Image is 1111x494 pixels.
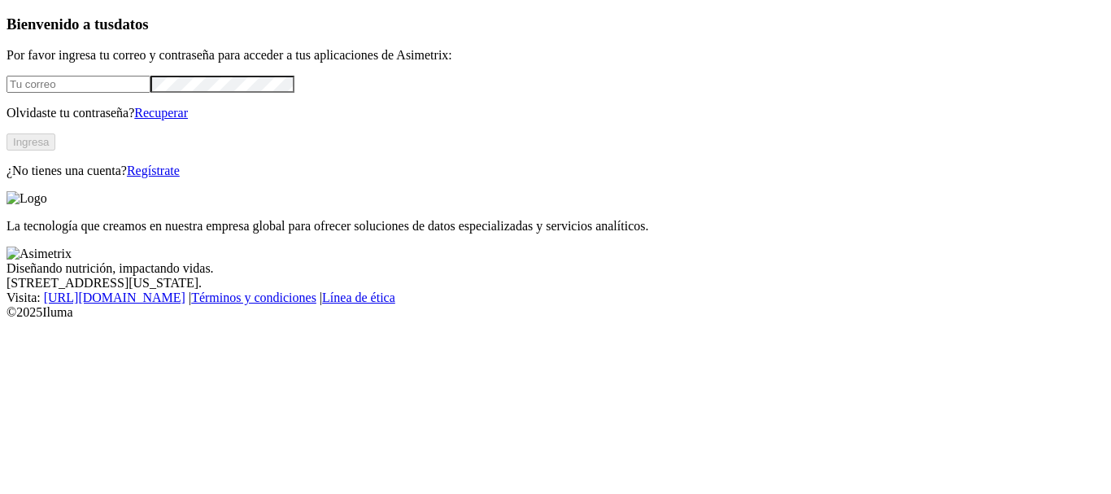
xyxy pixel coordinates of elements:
a: [URL][DOMAIN_NAME] [44,291,185,304]
a: Términos y condiciones [191,291,316,304]
div: © 2025 Iluma [7,305,1104,320]
button: Ingresa [7,133,55,151]
input: Tu correo [7,76,150,93]
a: Línea de ética [322,291,395,304]
div: Visita : | | [7,291,1104,305]
a: Regístrate [127,164,180,177]
img: Asimetrix [7,247,72,261]
p: Olvidaste tu contraseña? [7,106,1104,120]
p: La tecnología que creamos en nuestra empresa global para ofrecer soluciones de datos especializad... [7,219,1104,234]
p: Por favor ingresa tu correo y contraseña para acceder a tus aplicaciones de Asimetrix: [7,48,1104,63]
img: Logo [7,191,47,206]
h3: Bienvenido a tus [7,15,1104,33]
a: Recuperar [134,106,188,120]
div: Diseñando nutrición, impactando vidas. [7,261,1104,276]
div: [STREET_ADDRESS][US_STATE]. [7,276,1104,291]
p: ¿No tienes una cuenta? [7,164,1104,178]
span: datos [114,15,149,33]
